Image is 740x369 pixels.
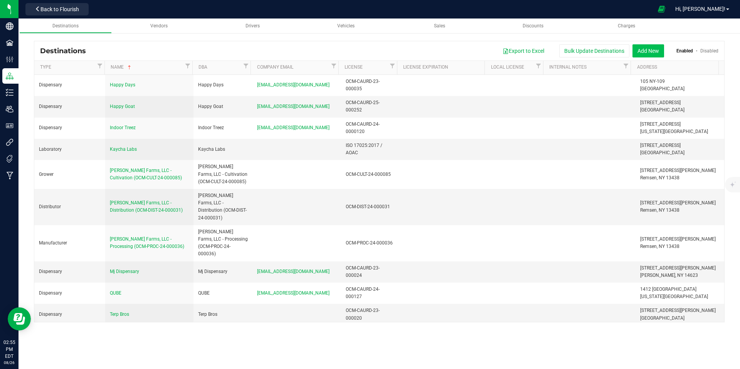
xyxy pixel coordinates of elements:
[246,23,260,29] span: Drivers
[150,23,168,29] span: Vendors
[257,64,329,71] a: Company Email
[498,44,549,57] button: Export to Excel
[346,121,395,135] div: OCM-CAURD-24-0000120
[346,203,395,211] div: OCM-DIST-24-000031
[403,64,482,71] a: License Expiration
[640,207,679,213] span: Remsen, NY 13438
[110,125,136,130] span: Indoor Treez
[110,147,137,152] span: Kaycha Labs
[257,104,330,109] span: [EMAIL_ADDRESS][DOMAIN_NAME]
[39,103,101,110] div: Dispensary
[110,290,121,296] span: QUBE
[491,64,534,71] a: Local License
[523,23,543,29] span: Discounts
[676,48,693,54] a: Enabled
[640,265,716,271] span: [STREET_ADDRESS][PERSON_NAME]
[640,100,681,105] span: [STREET_ADDRESS]
[640,175,679,180] span: Remsen, NY 13438
[198,146,248,153] div: Kaycha Labs
[257,82,330,88] span: [EMAIL_ADDRESS][DOMAIN_NAME]
[346,99,395,114] div: OCM-CAURD-25-000252
[632,44,664,57] button: Add New
[198,103,248,110] div: Happy Goat
[39,239,101,247] div: Manufacturer
[8,307,31,330] iframe: Resource center
[6,56,13,63] inline-svg: Configuration
[198,64,241,71] a: DBA
[39,81,101,89] div: Dispensary
[640,121,681,127] span: [STREET_ADDRESS]
[198,311,248,318] div: Terp Bros
[346,286,395,300] div: OCM-CAURD-24-000127
[653,2,670,17] span: Open Ecommerce Menu
[640,244,679,249] span: Remsen, NY 13438
[621,61,631,71] a: Filter
[6,89,13,96] inline-svg: Inventory
[52,23,79,29] span: Destinations
[39,311,101,318] div: Dispensary
[198,124,248,131] div: Indoor Treez
[110,269,139,274] span: Mj Dispensary
[640,143,681,148] span: [STREET_ADDRESS]
[700,48,718,54] a: Disabled
[6,22,13,30] inline-svg: Company
[40,6,79,12] span: Back to Flourish
[6,39,13,47] inline-svg: Facilities
[198,268,248,275] div: Mj Dispensary
[110,200,183,213] span: [PERSON_NAME] Farms, LLC - Distribution (OCM-DIST-24-000031)
[110,168,182,180] span: [PERSON_NAME] Farms, LLC - Cultivation (OCM-CULT-24-000085)
[346,239,395,247] div: OCM-PROC-24-000036
[198,192,248,222] div: [PERSON_NAME] Farms, LLC - Distribution (OCM-DIST-24-000031)
[346,307,395,322] div: OCM-CAURD-23-000020
[25,3,89,15] button: Back to Flourish
[346,78,395,93] div: OCM-CAURD-23-000035
[110,312,129,317] span: Terp Bros
[198,81,248,89] div: Happy Days
[559,44,629,57] button: Bulk Update Destinations
[110,82,135,88] span: Happy Days
[640,79,665,84] span: 105 NY-109
[618,23,635,29] span: Charges
[640,129,708,134] span: [US_STATE][GEOGRAPHIC_DATA]
[6,155,13,163] inline-svg: Tags
[183,61,192,71] a: Filter
[640,286,696,292] span: 1412 [GEOGRAPHIC_DATA]
[110,104,135,109] span: Happy Goat
[39,171,101,178] div: Grower
[640,200,716,206] span: [STREET_ADDRESS][PERSON_NAME]
[637,64,716,71] a: Address
[640,315,684,321] span: [GEOGRAPHIC_DATA]
[110,236,184,249] span: [PERSON_NAME] Farms, LLC - Processing (OCM-PROC-24-000036)
[95,61,104,71] a: Filter
[6,72,13,80] inline-svg: Distribution
[388,61,397,71] a: Filter
[640,294,708,299] span: [US_STATE][GEOGRAPHIC_DATA]
[39,124,101,131] div: Dispensary
[39,146,101,153] div: Laboratory
[346,171,395,178] div: OCM-CULT-24-000085
[434,23,445,29] span: Sales
[329,61,338,71] a: Filter
[198,228,248,258] div: [PERSON_NAME] Farms, LLC - Processing (OCM-PROC-24-000036)
[549,64,621,71] a: Internal Notes
[3,339,15,360] p: 02:55 PM EDT
[640,86,684,91] span: [GEOGRAPHIC_DATA]
[257,290,330,296] span: [EMAIL_ADDRESS][DOMAIN_NAME]
[241,61,251,71] a: Filter
[346,142,395,157] div: ISO 17025:2017 / AOAC
[640,273,698,278] span: [PERSON_NAME], NY 14623
[3,360,15,366] p: 08/26
[111,64,183,71] a: Name
[640,308,716,313] span: [STREET_ADDRESS][PERSON_NAME]
[675,6,725,12] span: Hi, [PERSON_NAME]!
[257,125,330,130] span: [EMAIL_ADDRESS][DOMAIN_NAME]
[6,138,13,146] inline-svg: Integrations
[640,168,716,173] span: [STREET_ADDRESS][PERSON_NAME]
[39,203,101,211] div: Distributor
[39,268,101,275] div: Dispensary
[640,107,684,113] span: [GEOGRAPHIC_DATA]
[198,290,248,297] div: QUBE
[6,172,13,179] inline-svg: Manufacturing
[640,150,684,155] span: [GEOGRAPHIC_DATA]
[337,23,355,29] span: Vehicles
